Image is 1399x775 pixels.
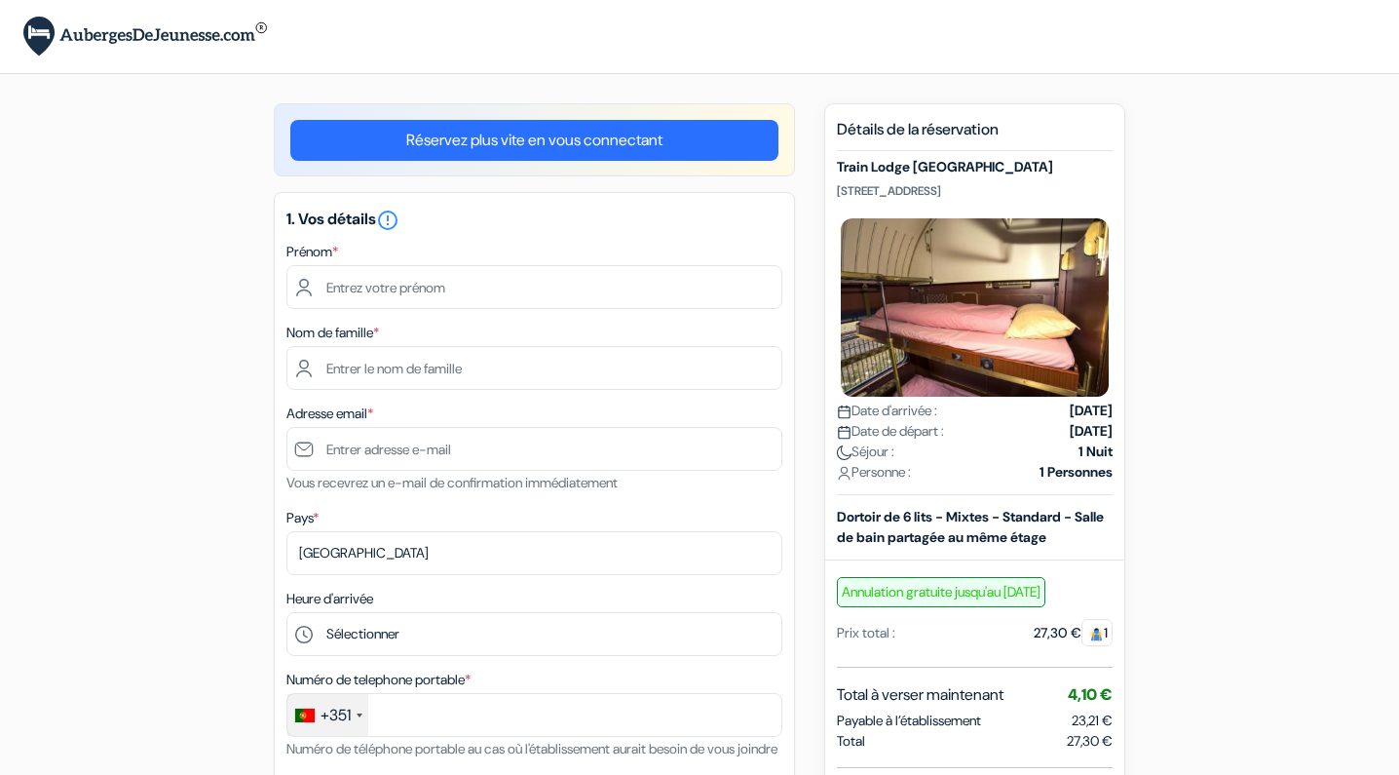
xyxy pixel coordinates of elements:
[287,694,368,736] div: Portugal: +351
[286,427,782,471] input: Entrer adresse e-mail
[1070,401,1113,421] strong: [DATE]
[286,265,782,309] input: Entrez votre prénom
[1034,623,1113,643] div: 27,30 €
[837,421,944,442] span: Date de départ :
[286,404,373,424] label: Adresse email
[1072,712,1113,729] span: 23,21 €
[837,711,981,731] span: Payable à l’établissement
[1067,731,1113,752] span: 27,30 €
[286,242,338,262] label: Prénom
[837,623,895,643] div: Prix total :
[837,446,851,460] img: moon.svg
[837,425,851,440] img: calendar.svg
[286,209,782,232] h5: 1. Vos détails
[837,508,1104,546] b: Dortoir de 6 lits - Mixtes - Standard - Salle de bain partagée au même étage
[286,670,471,690] label: Numéro de telephone portable
[837,401,937,421] span: Date d'arrivée :
[321,704,351,727] div: +351
[286,508,319,528] label: Pays
[376,209,399,232] i: error_outline
[1040,462,1113,483] strong: 1 Personnes
[23,17,267,57] img: AubergesDeJeunesse.com
[837,577,1045,607] span: Annulation gratuite jusqu'au [DATE]
[1070,421,1113,442] strong: [DATE]
[837,183,1113,199] p: [STREET_ADDRESS]
[1078,442,1113,462] strong: 1 Nuit
[1068,684,1113,705] span: 4,10 €
[837,683,1003,707] span: Total à verser maintenant
[1081,619,1113,646] span: 1
[1089,627,1104,641] img: guest.svg
[837,466,851,481] img: user_icon.svg
[376,209,399,229] a: error_outline
[837,120,1113,151] h5: Détails de la réservation
[837,462,911,483] span: Personne :
[837,159,1113,175] h5: Train Lodge [GEOGRAPHIC_DATA]
[837,442,894,462] span: Séjour :
[286,323,379,343] label: Nom de famille
[290,120,778,161] a: Réservez plus vite en vous connectant
[286,740,777,757] small: Numéro de téléphone portable au cas où l'établissement aurait besoin de vous joindre
[286,474,618,491] small: Vous recevrez un e-mail de confirmation immédiatement
[286,589,373,609] label: Heure d'arrivée
[837,731,865,752] span: Total
[837,405,851,419] img: calendar.svg
[286,346,782,390] input: Entrer le nom de famille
